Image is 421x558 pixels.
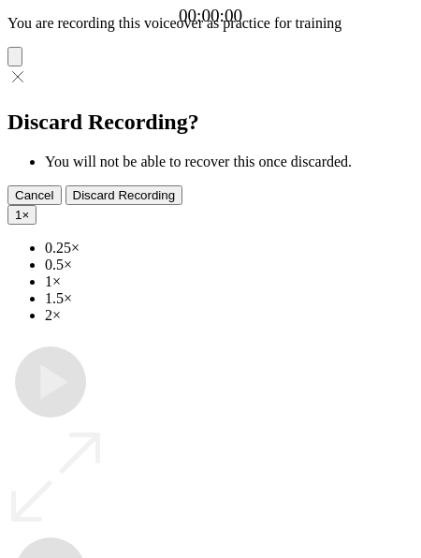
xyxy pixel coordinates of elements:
button: Discard Recording [65,185,183,205]
li: 2× [45,307,414,324]
h2: Discard Recording? [7,110,414,135]
span: 1 [15,208,22,222]
button: Cancel [7,185,62,205]
li: 0.5× [45,257,414,273]
button: 1× [7,205,36,225]
li: 0.25× [45,240,414,257]
li: 1.5× [45,290,414,307]
li: 1× [45,273,414,290]
li: You will not be able to recover this once discarded. [45,154,414,170]
p: You are recording this voiceover as practice for training [7,15,414,32]
a: 00:00:00 [179,6,242,26]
